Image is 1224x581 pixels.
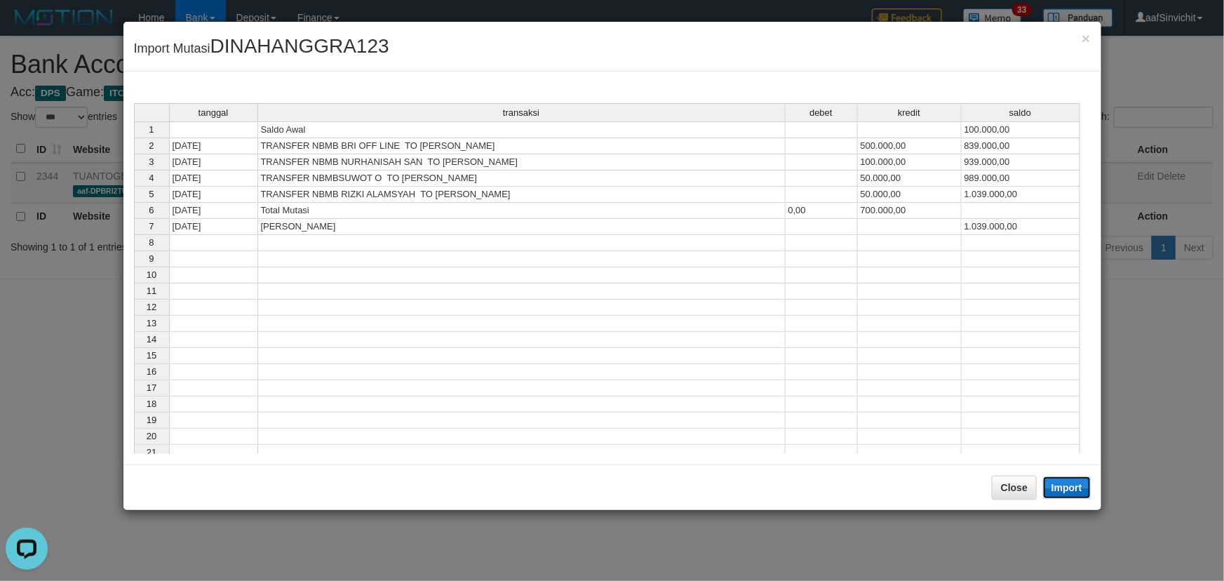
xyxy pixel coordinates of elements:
button: Close [992,476,1037,500]
td: 50.000,00 [858,171,962,187]
span: transaksi [503,108,539,118]
span: 8 [149,237,154,248]
span: 21 [147,447,156,458]
span: 1 [149,124,154,135]
td: 939.000,00 [962,154,1080,171]
span: 14 [147,334,156,345]
span: 7 [149,221,154,232]
td: 100.000,00 [962,121,1080,138]
td: 839.000,00 [962,138,1080,154]
span: 3 [149,156,154,167]
td: Saldo Awal [258,121,786,138]
span: 16 [147,366,156,377]
span: 18 [147,399,156,409]
td: [DATE] [169,219,258,235]
span: 4 [149,173,154,183]
span: DINAHANGGRA123 [210,35,389,57]
td: TRANSFER NBMB NURHANISAH SAN TO [PERSON_NAME] [258,154,786,171]
td: 989.000,00 [962,171,1080,187]
td: [PERSON_NAME] [258,219,786,235]
span: debet [809,108,833,118]
span: 15 [147,350,156,361]
button: Close [1082,31,1090,46]
td: 50.000,00 [858,187,962,203]
span: 10 [147,269,156,280]
th: Select whole grid [134,103,169,121]
span: × [1082,30,1090,46]
td: [DATE] [169,203,258,219]
td: 1.039.000,00 [962,219,1080,235]
td: [DATE] [169,154,258,171]
td: TRANSFER NBMB RIZKI ALAMSYAH TO [PERSON_NAME] [258,187,786,203]
td: 100.000,00 [858,154,962,171]
td: [DATE] [169,187,258,203]
span: kredit [898,108,920,118]
td: 1.039.000,00 [962,187,1080,203]
button: Import [1043,476,1091,499]
td: [DATE] [169,171,258,187]
span: 9 [149,253,154,264]
span: tanggal [199,108,229,118]
span: 13 [147,318,156,328]
td: TRANSFER NBMBSUWOT O TO [PERSON_NAME] [258,171,786,187]
span: Import Mutasi [134,41,389,55]
td: 700.000,00 [858,203,962,219]
span: 6 [149,205,154,215]
td: Total Mutasi [258,203,786,219]
span: 12 [147,302,156,312]
span: 19 [147,415,156,425]
td: 500.000,00 [858,138,962,154]
span: saldo [1009,108,1031,118]
span: 2 [149,140,154,151]
td: [DATE] [169,138,258,154]
span: 20 [147,431,156,441]
span: 11 [147,286,156,296]
span: 5 [149,189,154,199]
td: TRANSFER NBMB BRI OFF LINE TO [PERSON_NAME] [258,138,786,154]
td: 0,00 [786,203,858,219]
button: Open LiveChat chat widget [6,6,48,48]
span: 17 [147,382,156,393]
